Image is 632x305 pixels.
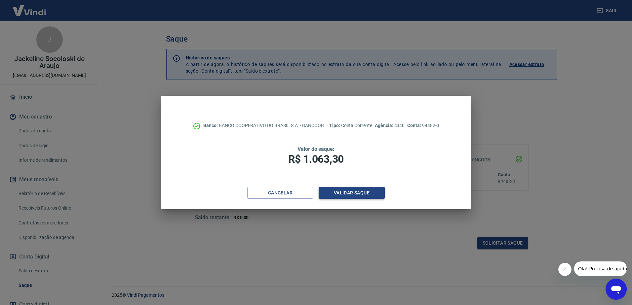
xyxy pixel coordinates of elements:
button: Validar saque [319,187,385,199]
iframe: Fechar mensagem [558,263,572,276]
iframe: Botão para abrir a janela de mensagens [606,279,627,300]
span: Valor do saque: [297,146,335,152]
span: Tipo: [329,123,341,128]
p: 4340 [375,122,405,129]
span: Conta: [407,123,422,128]
span: Olá! Precisa de ajuda? [4,5,56,10]
button: Cancelar [247,187,313,199]
p: Conta Corrente [329,122,372,129]
p: BANCO COOPERATIVO DO BRASIL S.A. - BANCOOB [203,122,324,129]
span: Banco: [203,123,219,128]
p: 94482-3 [407,122,439,129]
span: R$ 1.063,30 [288,153,344,165]
iframe: Mensagem da empresa [574,261,627,276]
span: Agência: [375,123,394,128]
